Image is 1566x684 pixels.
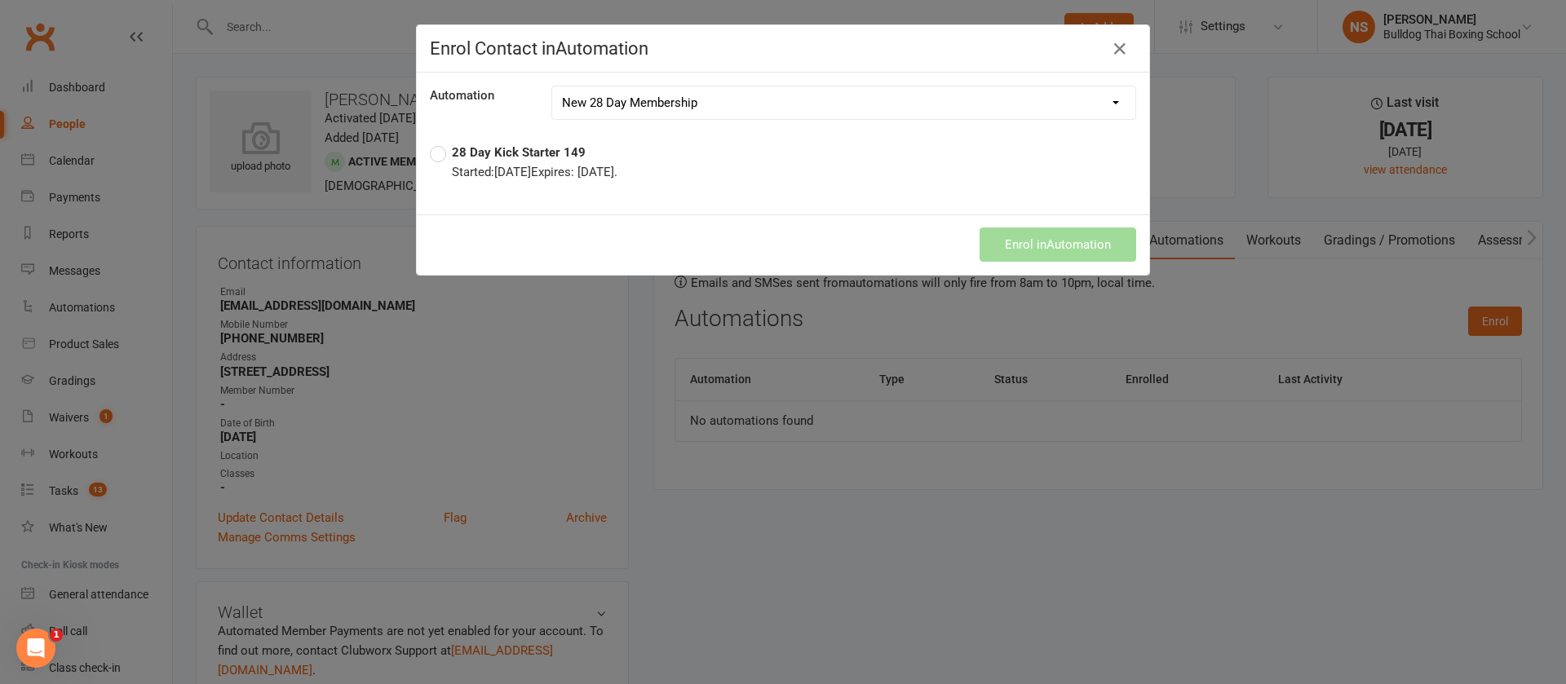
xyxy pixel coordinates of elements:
span: 1 [50,629,63,642]
h4: Enrol Contact in Automation [430,38,1136,59]
div: Started: [DATE] Expires: [DATE] . [452,162,617,182]
label: Automation [430,86,494,105]
strong: 28 Day Kick Starter 149 [452,145,586,160]
iframe: Intercom live chat [16,629,55,668]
